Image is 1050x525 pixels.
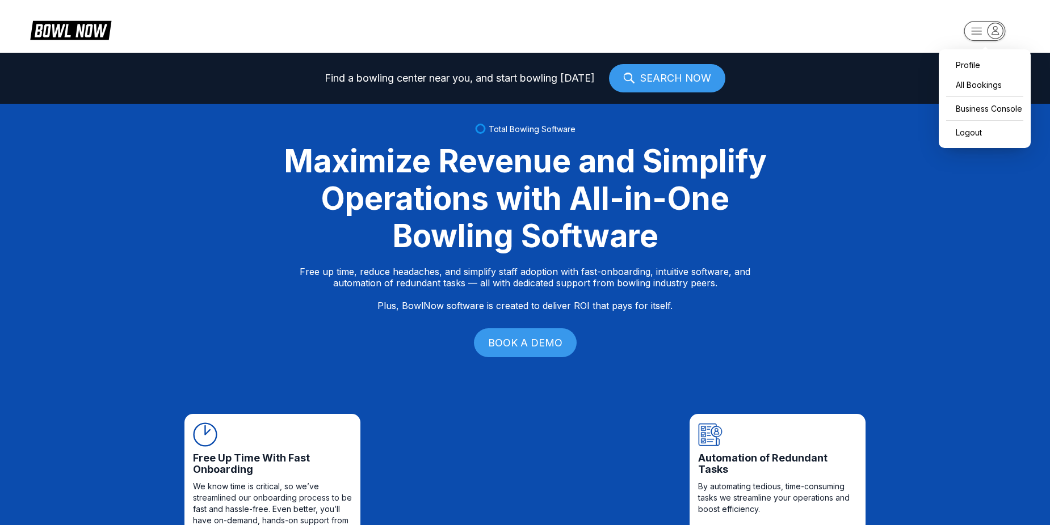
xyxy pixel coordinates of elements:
span: Total Bowling Software [489,124,576,134]
div: Maximize Revenue and Simplify Operations with All-in-One Bowling Software [270,142,780,255]
a: Profile [944,55,1025,75]
a: All Bookings [944,75,1025,95]
span: Automation of Redundant Tasks [698,452,857,475]
a: SEARCH NOW [609,64,725,92]
button: Logout [944,122,985,142]
p: Free up time, reduce headaches, and simplify staff adoption with fast-onboarding, intuitive softw... [300,266,750,311]
a: Business Console [944,99,1025,118]
span: Free Up Time With Fast Onboarding [193,452,352,475]
span: By automating tedious, time-consuming tasks we streamline your operations and boost efficiency. [698,481,857,515]
span: Find a bowling center near you, and start bowling [DATE] [325,73,595,84]
a: BOOK A DEMO [474,328,577,357]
